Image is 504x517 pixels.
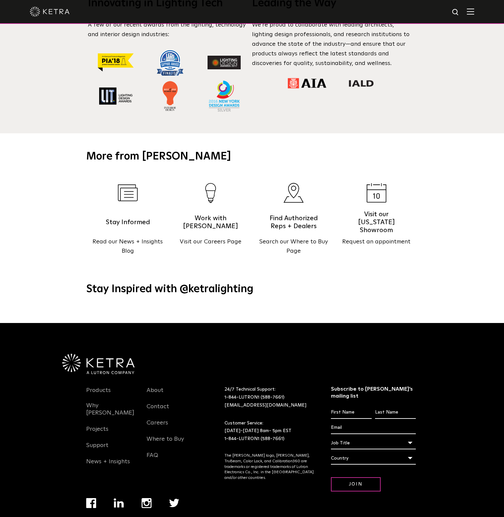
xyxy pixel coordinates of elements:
a: 1-844-LUTRON1 (588-7661) [224,436,284,441]
h5: Stay Informed [99,214,156,230]
a: paper-icon Stay Informed Read our News + Insights Blog [86,174,169,266]
img: Allianace_AIA_logo [288,78,326,89]
a: Why [PERSON_NAME] [86,402,137,424]
input: Last Name [375,406,416,419]
a: Contact [147,403,169,418]
a: FAQ [147,452,158,467]
a: 1-844-LUTRON1 (588-7661) [224,395,284,400]
a: About [147,387,163,402]
img: twitter [169,499,179,507]
img: search icon [452,8,460,17]
a: Products [86,387,111,402]
img: Award_BestofYear-2016_logo [162,81,178,111]
h5: Find Authorized Reps + Dealers [265,214,322,230]
img: ketra-logo-2019-white [30,7,70,17]
a: Where to Buy [147,435,184,451]
a: marker-icon Find Authorized Reps + Dealers Search our Where to Buy Page [252,174,335,266]
p: A few of our recent awards from the lighting, technology and interior design industries: [88,20,252,39]
div: Navigation Menu [147,386,197,467]
p: We’re proud to collaborate with leading architects, lighting design professionals, and research i... [252,20,416,68]
h3: Subscribe to [PERSON_NAME]’s mailing list [331,386,416,400]
div: Job Title [331,437,416,449]
img: Alliance_IALD_logo [348,80,374,87]
a: career-icon Work with [PERSON_NAME] Visit our Careers Page [169,174,252,266]
div: Country [331,452,416,465]
p: Request an appointment [335,237,418,247]
img: lighting-design-award-2017 [208,56,241,69]
p: Search our Where to Buy Page [252,237,335,256]
input: Email [331,421,416,434]
h3: Stay Inspired with @ketralighting [86,283,418,296]
p: 24/7 Technical Support: [224,386,314,409]
img: linkedin [114,498,124,508]
h5: Work with [PERSON_NAME] [182,214,239,230]
img: calendar-icon [366,183,387,203]
img: Ketra-aLutronCo_White_RGB [62,354,135,374]
img: Hamburger%20Nav.svg [467,8,474,15]
img: Award_LIT_logo [99,87,133,105]
h3: More from [PERSON_NAME] [86,150,418,164]
a: Support [86,442,108,457]
img: facebook [86,498,96,508]
a: Projects [86,425,108,441]
h5: Visit our [US_STATE] Showroom [348,214,405,230]
img: career-icon [205,183,216,203]
a: Careers [147,419,168,434]
input: Join [331,477,381,491]
img: instagram [142,498,152,508]
img: marker-icon [283,183,304,203]
p: The [PERSON_NAME] logo, [PERSON_NAME], TruBeam, Color Lock, and Calibration360 are trademarks or ... [224,453,314,481]
p: Read our News + Insights Blog [86,237,169,256]
img: Award_sapphireawards-2018-finalist [157,49,183,76]
img: Award_certificate_silver300 [209,81,240,112]
div: Navigation Menu [86,386,137,473]
input: First Name [331,406,372,419]
a: [EMAIL_ADDRESS][DOMAIN_NAME] [224,403,306,408]
img: AP PIA18 Winner_Yellow [98,53,134,72]
img: paper-icon [118,184,138,201]
a: calendar-icon Visit our [US_STATE] Showroom Request an appointment [335,174,418,266]
p: Customer Service: [DATE]-[DATE] 8am- 5pm EST [224,420,314,443]
p: Visit our Careers Page [169,237,252,247]
a: News + Insights [86,458,130,473]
